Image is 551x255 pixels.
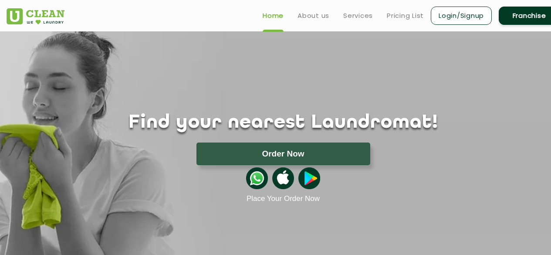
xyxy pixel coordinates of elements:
img: UClean Laundry and Dry Cleaning [7,8,64,24]
img: whatsappicon.png [246,167,268,189]
img: apple-icon.png [272,167,294,189]
img: playstoreicon.png [298,167,320,189]
a: About us [297,10,329,21]
a: Services [343,10,373,21]
button: Order Now [196,143,370,165]
a: Home [263,10,284,21]
a: Place Your Order Now [247,194,320,203]
a: Login/Signup [431,7,492,25]
a: Pricing List [387,10,424,21]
